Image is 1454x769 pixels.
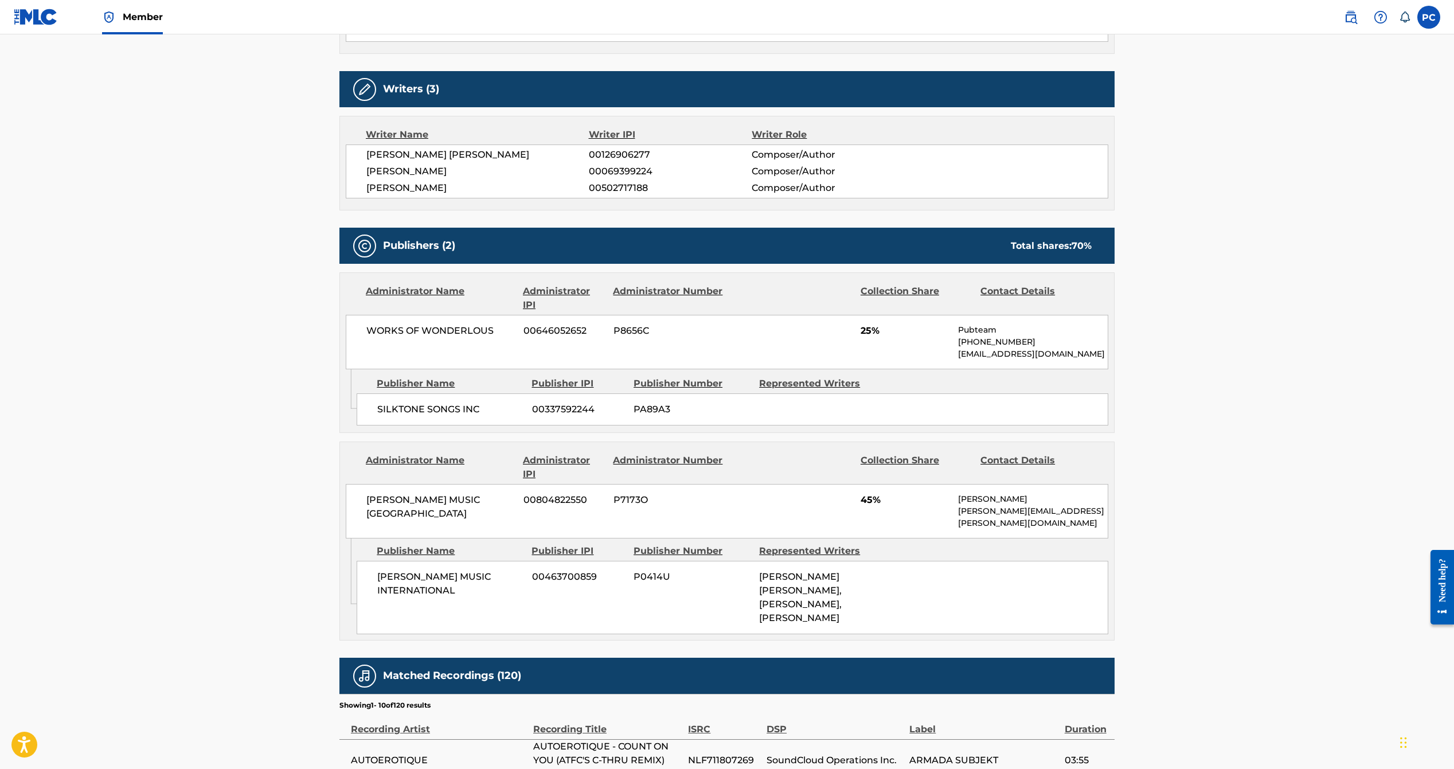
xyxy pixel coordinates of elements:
div: Administrator IPI [523,454,604,481]
div: Contact Details [980,284,1092,312]
span: [PERSON_NAME] [PERSON_NAME], [PERSON_NAME], [PERSON_NAME] [759,571,842,623]
span: P8656C [613,324,725,338]
p: [PERSON_NAME][EMAIL_ADDRESS][PERSON_NAME][DOMAIN_NAME] [958,505,1108,529]
p: [EMAIL_ADDRESS][DOMAIN_NAME] [958,348,1108,360]
span: P7173O [613,493,725,507]
span: 70 % [1072,240,1092,251]
div: Notifications [1399,11,1410,23]
p: [PHONE_NUMBER] [958,336,1108,348]
span: [PERSON_NAME] [366,165,589,178]
span: [PERSON_NAME] [366,181,589,195]
div: Represented Writers [759,377,876,391]
h5: Matched Recordings (120) [383,669,521,682]
span: SoundCloud Operations Inc. [767,754,904,767]
p: Pubteam [958,324,1108,336]
div: Recording Title [533,711,682,736]
span: [PERSON_NAME] [PERSON_NAME] [366,148,589,162]
span: 03:55 [1065,754,1109,767]
p: Showing 1 - 10 of 120 results [339,700,431,711]
div: Duration [1065,711,1109,736]
span: WORKS OF WONDERLOUS [366,324,515,338]
h5: Writers (3) [383,83,439,96]
div: User Menu [1417,6,1440,29]
div: Label [909,711,1058,736]
span: Composer/Author [752,165,900,178]
div: Publisher IPI [531,544,625,558]
span: 00463700859 [532,570,625,584]
img: Publishers [358,239,372,253]
div: Contact Details [980,454,1092,481]
span: AUTOEROTIQUE [351,754,527,767]
div: Writer Role [752,128,900,142]
iframe: Resource Center [1422,541,1454,633]
div: Publisher Number [634,544,751,558]
img: MLC Logo [14,9,58,25]
div: Help [1369,6,1392,29]
div: Publisher Name [377,377,523,391]
div: DSP [767,711,904,736]
div: Collection Share [861,454,972,481]
span: 00126906277 [589,148,752,162]
span: PA89A3 [634,403,751,416]
div: Collection Share [861,284,972,312]
h5: Publishers (2) [383,239,455,252]
img: search [1344,10,1358,24]
div: Recording Artist [351,711,527,736]
div: Publisher Name [377,544,523,558]
img: help [1374,10,1387,24]
span: 00502717188 [589,181,752,195]
div: Administrator Number [613,284,724,312]
div: Writer Name [366,128,589,142]
p: [PERSON_NAME] [958,493,1108,505]
span: [PERSON_NAME] MUSIC INTERNATIONAL [377,570,523,598]
span: Composer/Author [752,181,900,195]
div: Publisher Number [634,377,751,391]
div: Administrator IPI [523,284,604,312]
iframe: Chat Widget [1397,714,1454,769]
div: Represented Writers [759,544,876,558]
span: 00069399224 [589,165,752,178]
div: Total shares: [1011,239,1092,253]
span: ARMADA SUBJEKT [909,754,1058,767]
span: 00337592244 [532,403,625,416]
a: Public Search [1339,6,1362,29]
span: 00804822550 [523,493,605,507]
div: Drag [1400,725,1407,760]
div: Writer IPI [589,128,752,142]
div: Administrator Name [366,284,514,312]
div: ISRC [688,711,761,736]
span: Composer/Author [752,148,900,162]
div: Administrator Name [366,454,514,481]
div: Publisher IPI [531,377,625,391]
img: Top Rightsholder [102,10,116,24]
img: Matched Recordings [358,669,372,683]
span: 00646052652 [523,324,605,338]
img: Writers [358,83,372,96]
span: [PERSON_NAME] MUSIC [GEOGRAPHIC_DATA] [366,493,515,521]
span: Member [123,10,163,24]
div: Administrator Number [613,454,724,481]
span: P0414U [634,570,751,584]
span: SILKTONE SONGS INC [377,403,523,416]
span: 25% [861,324,949,338]
span: 45% [861,493,949,507]
span: NLF711807269 [688,754,761,767]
